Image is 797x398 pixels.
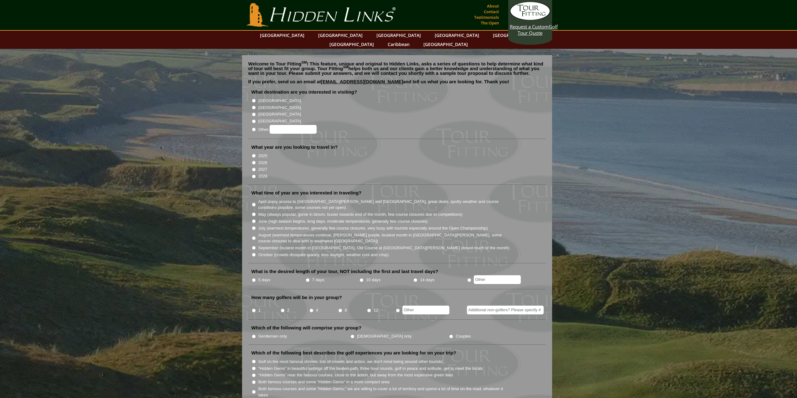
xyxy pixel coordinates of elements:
[258,218,428,225] label: June (high season begins, long days, moderate temperatures, generally few course closures)
[251,268,438,275] label: What is the desired length of your tour, NOT including the first and last travel days?
[251,89,357,95] label: What destination are you interested in visiting?
[258,125,317,134] label: Other:
[258,372,453,378] label: "Hidden Gems" near the famous courses, close to the action, but away from the most expensive gree...
[251,325,362,331] label: Which of the following will comprise your group?
[257,31,308,40] a: [GEOGRAPHIC_DATA]
[248,61,546,75] p: Welcome to Tour Fitting ! This feature, unique and original to Hidden Links, asks a series of que...
[420,277,434,283] label: 14 days
[258,232,510,244] label: August (warmest temperatures continue, [PERSON_NAME] purple, busiest month in [GEOGRAPHIC_DATA][P...
[366,277,380,283] label: 10 days
[258,277,271,283] label: 5 days
[258,173,267,179] label: 2028
[258,379,390,385] label: Both famous courses and some "Hidden Gems" in a more compact area
[258,111,301,117] label: [GEOGRAPHIC_DATA]
[251,144,338,150] label: What year are you looking to travel in?
[482,7,500,16] a: Contact
[251,350,456,356] label: Which of the following best describes the golf experiences you are looking for on your trip?
[258,199,510,211] label: April (easy access to [GEOGRAPHIC_DATA][PERSON_NAME] and [GEOGRAPHIC_DATA], great deals, spotty w...
[258,245,510,251] label: September (busiest month in [GEOGRAPHIC_DATA], Old Course at [GEOGRAPHIC_DATA][PERSON_NAME] close...
[373,31,424,40] a: [GEOGRAPHIC_DATA]
[479,18,500,27] a: The Open
[258,386,510,398] label: Both famous courses and some "Hidden Gems," we are willing to cover a lot of territory and spend ...
[258,307,261,313] label: 1
[258,333,287,339] label: Gentlemen only
[485,2,500,10] a: About
[251,190,362,196] label: What time of year are you interested in traveling?
[258,160,267,166] label: 2026
[385,40,413,49] a: Caribbean
[287,307,289,313] label: 2
[490,31,541,40] a: [GEOGRAPHIC_DATA]
[258,153,267,159] label: 2025
[315,31,366,40] a: [GEOGRAPHIC_DATA]
[357,333,411,339] label: [DEMOGRAPHIC_DATA] only
[258,225,488,231] label: July (warmest temperatures, generally few course closures, very busy with tourists especially aro...
[510,23,549,30] span: Request a Custom
[456,333,471,339] label: Couples
[374,307,378,313] label: 12
[432,31,482,40] a: [GEOGRAPHIC_DATA]
[473,13,500,22] a: Testimonials
[258,359,442,365] label: Golf on the most famous shrines, lots of crowds and action, we don't mind being around other tour...
[258,105,301,111] label: [GEOGRAPHIC_DATA]
[326,40,377,49] a: [GEOGRAPHIC_DATA]
[467,306,544,314] input: Additional non-golfers? Please specify #
[258,166,267,173] label: 2027
[302,60,307,64] sup: SM
[474,275,521,284] input: Other
[258,118,301,124] label: [GEOGRAPHIC_DATA]
[420,40,471,49] a: [GEOGRAPHIC_DATA]
[258,365,483,372] label: "Hidden Gems" in beautiful settings off the beaten path, three hour rounds, golf in peace and sol...
[312,277,324,283] label: 7 days
[258,98,301,104] label: [GEOGRAPHIC_DATA]
[258,211,463,218] label: May (always popular, gorse in bloom, busier towards end of the month, few course closures due to ...
[248,79,546,89] p: If you prefer, send us an email at and tell us what you are looking for. Thank you!
[316,307,318,313] label: 4
[402,306,449,314] input: Other
[343,65,349,69] sup: SM
[258,252,389,258] label: October (crowds dissipate quickly, less daylight, weather cool and crisp)
[510,2,551,36] a: Request a CustomGolf Tour Quote
[251,294,342,301] label: How many golfers will be in your group?
[345,307,347,313] label: 8
[270,125,317,134] input: Other:
[321,79,403,84] a: [EMAIL_ADDRESS][DOMAIN_NAME]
